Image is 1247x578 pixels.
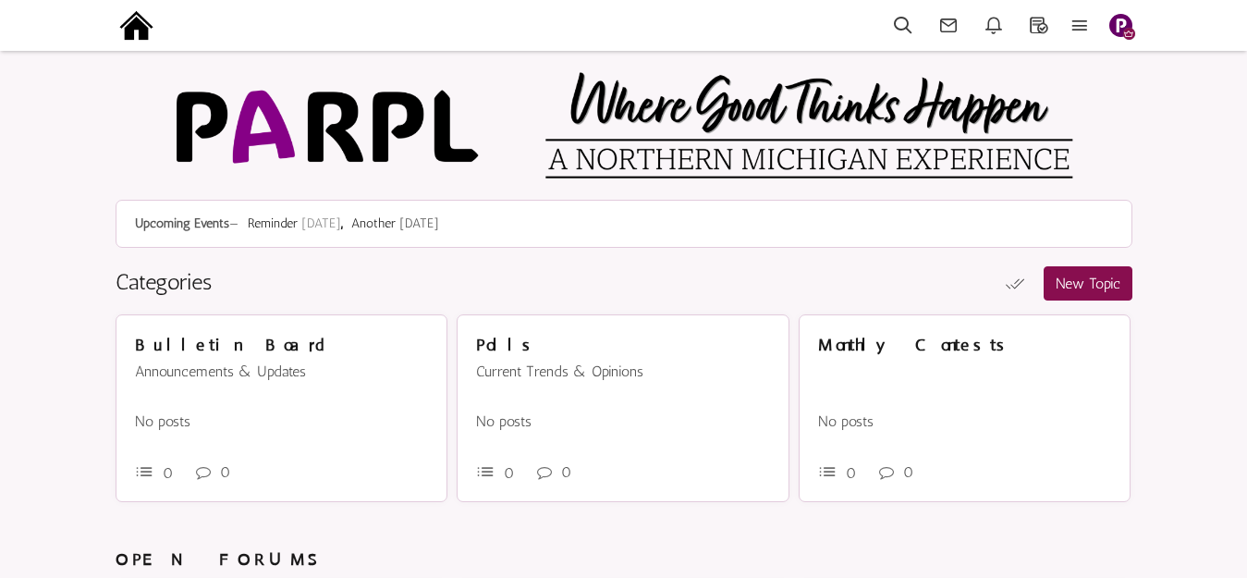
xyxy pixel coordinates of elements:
[504,464,514,482] span: 0
[399,215,439,231] span: [DATE]
[1109,14,1132,37] img: Slide1.png
[135,215,229,231] span: Upcoming Events
[1044,266,1132,301] a: New Topic
[135,335,325,355] span: Bulletin Board
[163,464,173,482] span: 0
[116,268,212,295] a: Categories
[220,463,230,481] span: 0
[248,215,298,231] a: Reminder
[561,463,571,481] span: 0
[135,336,325,355] a: Bulletin Board
[476,336,539,355] a: Polls
[116,200,1132,248] div: —
[818,336,1013,355] a: Monthly Contests
[476,335,539,355] span: Polls
[351,215,396,231] a: Another
[818,335,1013,355] span: Monthly Contests
[846,464,856,482] span: 0
[903,463,913,481] span: 0
[116,5,157,46] img: output-onlinepngtools%20-%202025-09-15T191211.976.png
[301,215,348,231] span: [DATE]
[1056,275,1120,292] span: New Topic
